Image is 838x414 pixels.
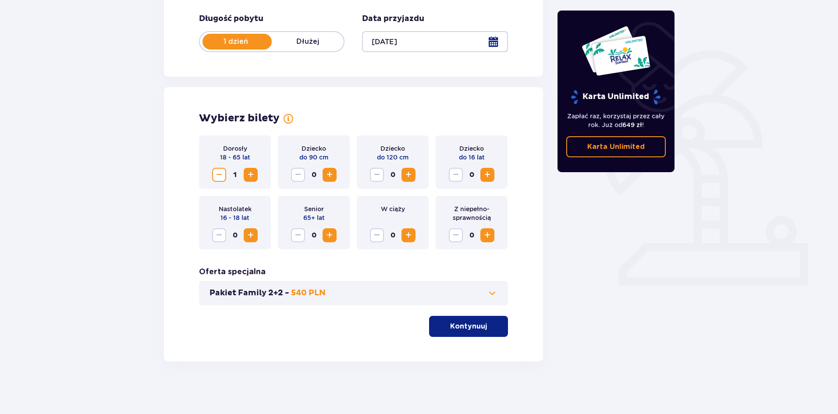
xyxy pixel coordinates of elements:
[307,228,321,242] span: 0
[370,228,384,242] button: Decrease
[386,168,400,182] span: 0
[244,168,258,182] button: Increase
[429,316,508,337] button: Kontynuuj
[449,168,463,182] button: Decrease
[302,144,326,153] p: Dziecko
[200,37,272,46] p: 1 dzień
[323,228,337,242] button: Increase
[570,89,661,105] p: Karta Unlimited
[587,142,645,152] p: Karta Unlimited
[377,153,408,162] p: do 120 cm
[291,288,326,298] p: 540 PLN
[219,205,252,213] p: Nastolatek
[303,213,325,222] p: 65+ lat
[228,168,242,182] span: 1
[212,168,226,182] button: Decrease
[459,153,485,162] p: do 16 lat
[566,112,666,129] p: Zapłać raz, korzystaj przez cały rok. Już od !
[291,168,305,182] button: Decrease
[220,213,249,222] p: 16 - 18 lat
[386,228,400,242] span: 0
[209,288,289,298] p: Pakiet Family 2+2 -
[223,144,247,153] p: Dorosły
[228,228,242,242] span: 0
[401,168,415,182] button: Increase
[299,153,328,162] p: do 90 cm
[370,168,384,182] button: Decrease
[199,14,263,24] p: Długość pobytu
[304,205,324,213] p: Senior
[566,136,666,157] a: Karta Unlimited
[443,205,501,222] p: Z niepełno­sprawnością
[381,205,405,213] p: W ciąży
[199,112,280,125] p: Wybierz bilety
[362,14,424,24] p: Data przyjazdu
[465,168,479,182] span: 0
[459,144,484,153] p: Dziecko
[622,121,642,128] span: 649 zł
[480,168,494,182] button: Increase
[272,37,344,46] p: Dłużej
[244,228,258,242] button: Increase
[307,168,321,182] span: 0
[450,322,487,331] p: Kontynuuj
[209,288,497,298] button: Pakiet Family 2+2 -540 PLN
[291,228,305,242] button: Decrease
[465,228,479,242] span: 0
[449,228,463,242] button: Decrease
[199,267,266,277] p: Oferta specjalna
[480,228,494,242] button: Increase
[212,228,226,242] button: Decrease
[401,228,415,242] button: Increase
[220,153,250,162] p: 18 - 65 lat
[323,168,337,182] button: Increase
[380,144,405,153] p: Dziecko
